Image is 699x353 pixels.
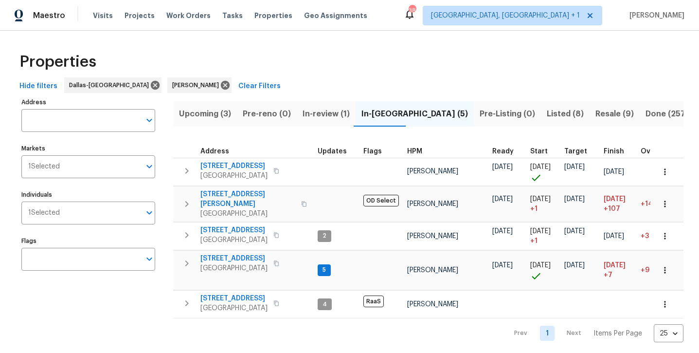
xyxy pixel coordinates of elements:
[143,113,156,127] button: Open
[200,254,268,263] span: [STREET_ADDRESS]
[200,161,268,171] span: [STREET_ADDRESS]
[409,6,415,16] div: 38
[319,266,330,274] span: 5
[319,300,331,309] span: 4
[564,148,587,155] span: Target
[179,107,231,121] span: Upcoming (3)
[407,267,458,274] span: [PERSON_NAME]
[200,148,229,155] span: Address
[363,296,384,307] span: RaaS
[530,164,551,170] span: [DATE]
[604,233,624,240] span: [DATE]
[530,204,538,214] span: + 1
[33,11,65,20] span: Maestro
[21,192,155,198] label: Individuals
[604,168,624,175] span: [DATE]
[604,270,612,280] span: +7
[28,163,60,171] span: 1 Selected
[595,107,634,121] span: Resale (9)
[363,148,382,155] span: Flags
[604,196,626,203] span: [DATE]
[21,146,155,151] label: Markets
[19,80,57,93] span: Hide filters
[604,262,626,269] span: [DATE]
[637,250,679,290] td: 9 day(s) past target finish date
[243,107,291,121] span: Pre-reno (0)
[234,77,285,95] button: Clear Filters
[564,196,585,203] span: [DATE]
[600,250,637,290] td: Scheduled to finish 7 day(s) late
[564,148,596,155] div: Target renovation project end date
[304,11,367,20] span: Geo Assignments
[492,228,513,235] span: [DATE]
[222,12,243,19] span: Tasks
[530,148,556,155] div: Actual renovation start date
[143,252,156,266] button: Open
[318,148,347,155] span: Updates
[526,250,560,290] td: Project started on time
[93,11,113,20] span: Visits
[143,206,156,220] button: Open
[540,326,555,341] a: Goto page 1
[28,209,60,217] span: 1 Selected
[564,262,585,269] span: [DATE]
[526,186,560,222] td: Project started 1 days late
[407,233,458,240] span: [PERSON_NAME]
[21,238,155,244] label: Flags
[238,80,281,93] span: Clear Filters
[604,148,624,155] span: Finish
[604,148,633,155] div: Projected renovation finish date
[200,171,268,181] span: [GEOGRAPHIC_DATA]
[526,158,560,186] td: Project started on time
[530,262,551,269] span: [DATE]
[431,11,580,20] span: [GEOGRAPHIC_DATA], [GEOGRAPHIC_DATA] + 1
[604,204,620,214] span: +107
[319,232,330,240] span: 2
[641,267,649,274] span: +9
[530,228,551,235] span: [DATE]
[547,107,584,121] span: Listed (8)
[21,99,155,105] label: Address
[492,164,513,170] span: [DATE]
[530,236,538,246] span: + 1
[407,168,458,175] span: [PERSON_NAME]
[172,80,223,90] span: [PERSON_NAME]
[641,201,657,207] span: +142
[167,77,232,93] div: [PERSON_NAME]
[200,263,268,273] span: [GEOGRAPHIC_DATA]
[564,228,585,235] span: [DATE]
[407,301,458,308] span: [PERSON_NAME]
[564,164,585,170] span: [DATE]
[200,303,268,313] span: [GEOGRAPHIC_DATA]
[530,196,551,203] span: [DATE]
[654,321,683,346] div: 25
[626,11,684,20] span: [PERSON_NAME]
[637,222,679,250] td: 3 day(s) past target finish date
[361,107,468,121] span: In-[GEOGRAPHIC_DATA] (5)
[200,235,268,245] span: [GEOGRAPHIC_DATA]
[492,148,514,155] span: Ready
[69,80,153,90] span: Dallas-[GEOGRAPHIC_DATA]
[200,225,268,235] span: [STREET_ADDRESS]
[407,148,422,155] span: HPM
[200,189,295,209] span: [STREET_ADDRESS][PERSON_NAME]
[200,209,295,219] span: [GEOGRAPHIC_DATA]
[593,329,642,338] p: Items Per Page
[530,148,548,155] span: Start
[526,222,560,250] td: Project started 1 days late
[641,233,649,240] span: +3
[645,107,688,121] span: Done (257)
[363,195,399,206] span: OD Select
[166,11,211,20] span: Work Orders
[641,148,675,155] div: Days past target finish date
[492,262,513,269] span: [DATE]
[200,294,268,303] span: [STREET_ADDRESS]
[125,11,155,20] span: Projects
[64,77,161,93] div: Dallas-[GEOGRAPHIC_DATA]
[637,186,679,222] td: 142 day(s) past target finish date
[16,77,61,95] button: Hide filters
[480,107,535,121] span: Pre-Listing (0)
[600,186,637,222] td: Scheduled to finish 107 day(s) late
[19,57,96,67] span: Properties
[407,201,458,207] span: [PERSON_NAME]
